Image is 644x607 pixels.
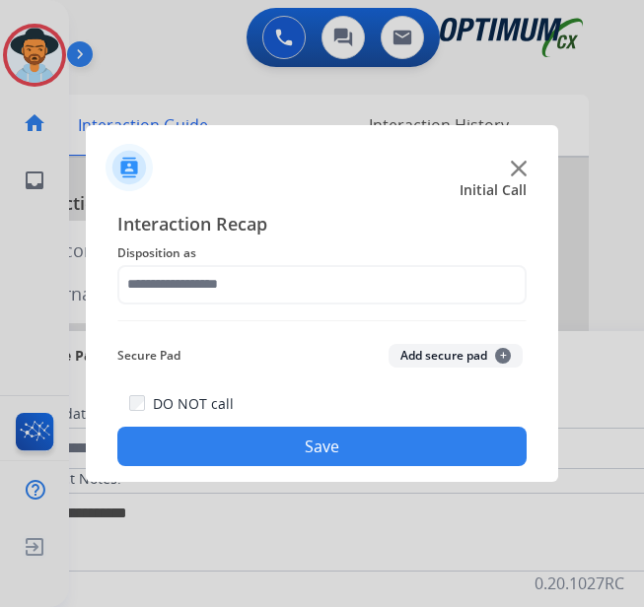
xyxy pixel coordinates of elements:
span: Initial Call [460,180,527,200]
p: 0.20.1027RC [535,572,624,595]
img: contact-recap-line.svg [117,320,527,321]
span: Interaction Recap [117,210,527,241]
button: Save [117,427,527,466]
span: Disposition as [117,241,527,265]
span: + [495,348,511,364]
img: contactIcon [106,144,153,191]
label: DO NOT call [153,394,234,414]
span: Secure Pad [117,344,180,368]
button: Add secure pad+ [389,344,523,368]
